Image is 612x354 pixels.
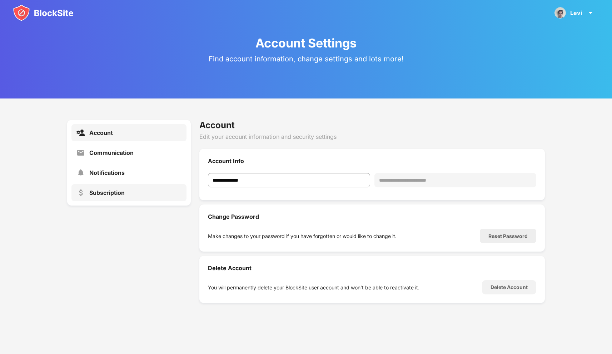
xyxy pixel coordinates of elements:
img: settings-communication.svg [76,148,85,157]
img: settings-account-active.svg [76,128,85,137]
div: Levi [570,9,582,16]
img: blocksite-icon.svg [13,4,74,21]
a: Account [71,124,186,141]
div: Delete Account [491,284,528,290]
div: Reset Password [488,233,528,239]
div: Account [199,120,544,130]
div: Subscription [89,189,125,196]
a: Subscription [71,184,186,201]
div: Account Settings [255,36,357,50]
a: Communication [71,144,186,161]
div: Communication [89,149,134,156]
div: Edit your account information and security settings [199,133,544,140]
div: Account Info [208,157,536,165]
div: Change Password [208,213,536,220]
div: Account [89,129,113,136]
img: settings-subscription.svg [76,188,85,197]
img: settings-notifications.svg [76,168,85,177]
a: Notifications [71,164,186,181]
div: Delete Account [208,264,536,272]
div: You will permanently delete your BlockSite user account and won’t be able to reactivate it. [208,284,419,290]
img: ACg8ocJslZbi00p7s0_dy-twYiYH5oU15100AqDp7b4KfPAlqz0=s96-c [554,7,566,19]
div: Notifications [89,169,125,176]
div: Find account information, change settings and lots more! [209,55,404,63]
div: Make changes to your password if you have forgotten or would like to change it. [208,233,397,239]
